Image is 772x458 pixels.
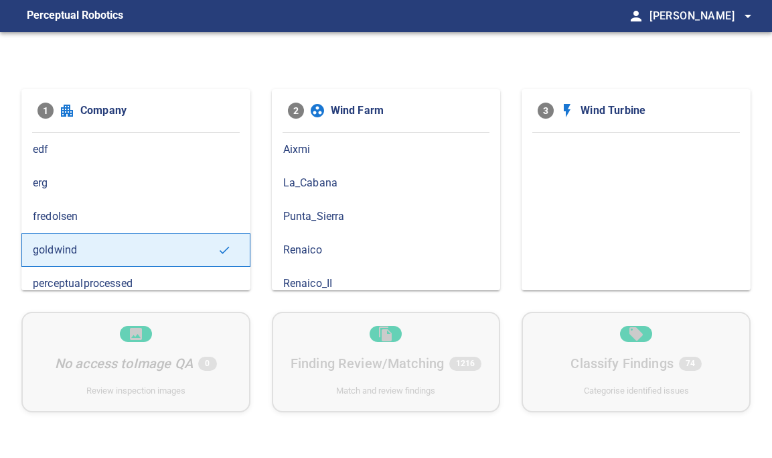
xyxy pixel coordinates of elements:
[33,209,239,225] span: fredolsen
[80,103,234,119] span: Company
[283,242,489,258] span: Renaico
[628,8,644,24] span: person
[21,233,250,267] div: goldwind
[740,8,756,24] span: arrow_drop_down
[283,141,489,158] span: Aixmi
[33,175,239,191] span: erg
[272,267,501,300] div: Renaico_II
[272,200,501,233] div: Punta_Sierra
[37,103,54,119] span: 1
[649,7,756,25] span: [PERSON_NAME]
[21,166,250,200] div: erg
[21,133,250,166] div: edf
[283,276,489,292] span: Renaico_II
[272,233,501,267] div: Renaico
[272,133,501,166] div: Aixmi
[283,175,489,191] span: La_Cabana
[33,242,218,258] span: goldwind
[21,200,250,233] div: fredolsen
[331,103,485,119] span: Wind Farm
[283,209,489,225] span: Punta_Sierra
[288,103,304,119] span: 2
[33,276,239,292] span: perceptualprocessed
[581,103,735,119] span: Wind Turbine
[538,103,554,119] span: 3
[644,3,756,30] button: [PERSON_NAME]
[33,141,239,158] span: edf
[272,166,501,200] div: La_Cabana
[21,267,250,300] div: perceptualprocessed
[27,5,123,27] figcaption: Perceptual Robotics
